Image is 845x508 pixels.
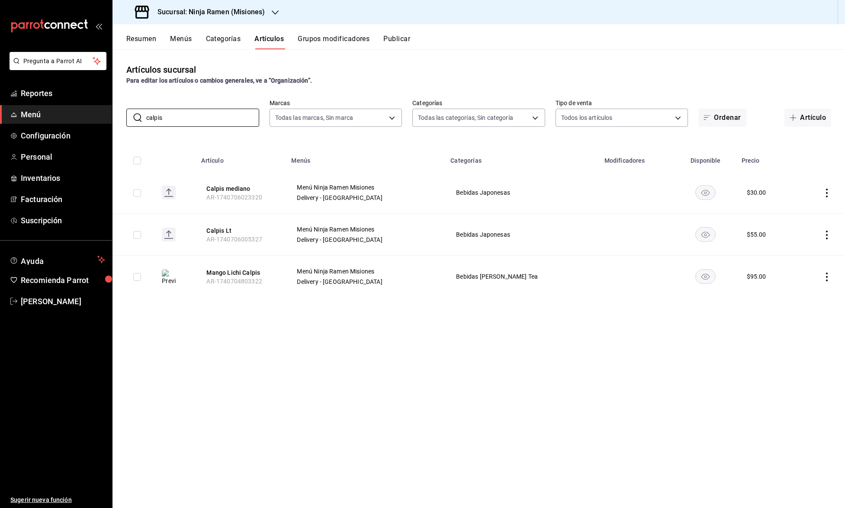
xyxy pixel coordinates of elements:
[21,130,105,141] span: Configuración
[556,100,688,106] label: Tipo de venta
[23,57,93,66] span: Pregunta a Parrot AI
[21,172,105,184] span: Inventarios
[21,254,94,265] span: Ayuda
[206,194,262,201] span: AR-1740706023320
[6,63,106,72] a: Pregunta a Parrot AI
[418,113,513,122] span: Todas las categorías, Sin categoría
[126,35,845,49] div: navigation tabs
[21,151,105,163] span: Personal
[206,35,241,49] button: Categorías
[21,274,105,286] span: Recomienda Parrot
[675,144,736,172] th: Disponible
[412,100,545,106] label: Categorías
[823,189,831,197] button: actions
[445,144,599,172] th: Categorías
[196,144,286,172] th: Artículo
[456,231,588,238] span: Bebidas Japonesas
[297,268,434,274] span: Menú Ninja Ramen Misiones
[206,236,262,243] span: AR-1740706005327
[823,273,831,281] button: actions
[126,35,156,49] button: Resumen
[21,296,105,307] span: [PERSON_NAME]
[823,231,831,239] button: actions
[297,195,434,201] span: Delivery - [GEOGRAPHIC_DATA]
[297,184,434,190] span: Menú Ninja Ramen Misiones
[747,188,766,197] div: $ 30.00
[126,77,312,84] strong: Para editar los artículos o cambios generales, ve a “Organización”.
[206,184,276,193] button: edit-product-location
[206,226,276,235] button: edit-product-location
[695,269,716,284] button: availability-product
[10,495,105,505] span: Sugerir nueva función
[383,35,410,49] button: Publicar
[254,35,284,49] button: Artículos
[206,278,262,285] span: AR-1740704803322
[698,109,746,127] button: Ordenar
[695,185,716,200] button: availability-product
[297,279,434,285] span: Delivery - [GEOGRAPHIC_DATA]
[170,35,192,49] button: Menús
[10,52,106,70] button: Pregunta a Parrot AI
[162,270,176,285] img: Preview
[456,190,588,196] span: Bebidas Japonesas
[784,109,831,127] button: Artículo
[151,7,265,17] h3: Sucursal: Ninja Ramen (Misiones)
[297,226,434,232] span: Menú Ninja Ramen Misiones
[21,193,105,205] span: Facturación
[747,230,766,239] div: $ 55.00
[21,87,105,99] span: Reportes
[275,113,353,122] span: Todas las marcas, Sin marca
[561,113,613,122] span: Todos los artículos
[736,144,796,172] th: Precio
[695,227,716,242] button: availability-product
[21,215,105,226] span: Suscripción
[21,109,105,120] span: Menú
[126,63,196,76] div: Artículos sucursal
[298,35,369,49] button: Grupos modificadores
[747,272,766,281] div: $ 95.00
[95,23,102,29] button: open_drawer_menu
[206,268,276,277] button: edit-product-location
[599,144,675,172] th: Modificadores
[270,100,402,106] label: Marcas
[456,273,588,280] span: Bebidas [PERSON_NAME] Tea
[297,237,434,243] span: Delivery - [GEOGRAPHIC_DATA]
[286,144,445,172] th: Menús
[146,109,259,126] input: Buscar artículo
